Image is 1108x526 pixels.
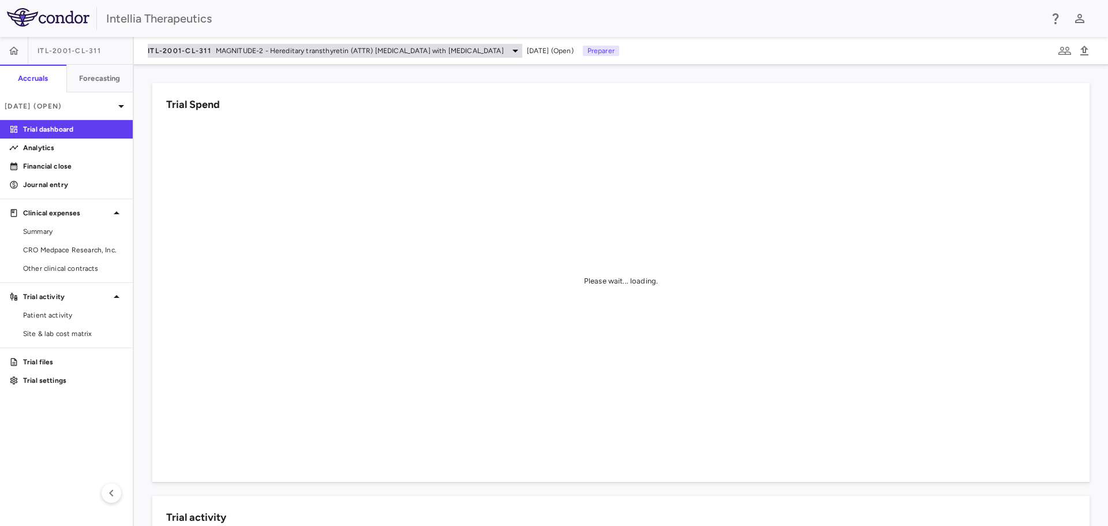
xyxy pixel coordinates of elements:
[148,46,211,55] span: ITL-2001-CL-311
[23,292,110,302] p: Trial activity
[584,276,658,286] div: Please wait... loading.
[23,329,123,339] span: Site & lab cost matrix
[79,73,121,84] h6: Forecasting
[166,510,226,525] h6: Trial activity
[23,263,123,274] span: Other clinical contracts
[23,226,123,237] span: Summary
[18,73,48,84] h6: Accruals
[527,46,574,56] span: [DATE] (Open)
[166,97,220,113] h6: Trial Spend
[7,8,89,27] img: logo-full-BYUhSk78.svg
[23,310,123,320] span: Patient activity
[5,101,114,111] p: [DATE] (Open)
[23,143,123,153] p: Analytics
[23,180,123,190] p: Journal entry
[23,245,123,255] span: CRO Medpace Research, Inc.
[583,46,619,56] p: Preparer
[23,208,110,218] p: Clinical expenses
[216,46,504,56] span: MAGNITUDE-2 - Hereditary transthyretin (ATTR) [MEDICAL_DATA] with [MEDICAL_DATA]
[23,161,123,171] p: Financial close
[38,46,101,55] span: ITL-2001-CL-311
[106,10,1041,27] div: Intellia Therapeutics
[23,375,123,386] p: Trial settings
[23,357,123,367] p: Trial files
[23,124,123,135] p: Trial dashboard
